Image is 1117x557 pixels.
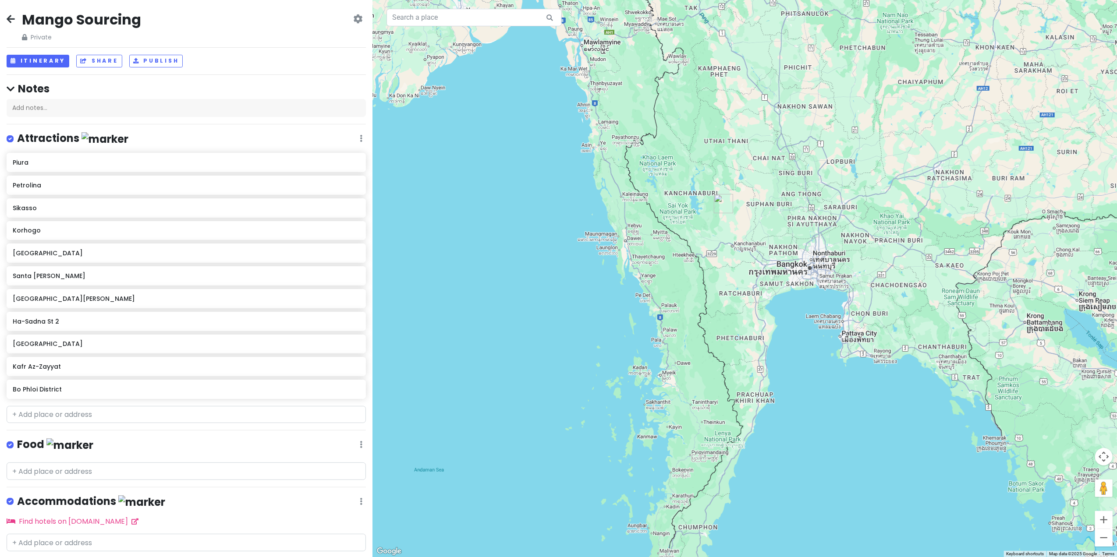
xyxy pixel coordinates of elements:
[13,385,359,393] h6: Bo Phloi District
[22,11,141,29] h2: Mango Sourcing
[1095,479,1113,497] button: Drag Pegman onto the map to open Street View
[82,132,128,146] img: marker
[1095,529,1113,546] button: Zoom out
[13,340,359,348] h6: [GEOGRAPHIC_DATA]
[13,272,359,280] h6: Santa [PERSON_NAME]
[13,181,359,189] h6: Petrolina
[7,462,366,480] input: + Add place or address
[7,99,366,117] div: Add notes...
[13,317,359,325] h6: Ha-Sadna St 2
[13,226,359,234] h6: Korhogo
[387,9,562,26] input: Search a place
[1095,511,1113,529] button: Zoom in
[13,363,359,370] h6: Kafr Az-Zayyat
[13,295,359,303] h6: [GEOGRAPHIC_DATA][PERSON_NAME]
[710,190,737,217] div: Bo Phloi District
[1049,551,1097,556] span: Map data ©2025 Google
[129,55,183,67] button: Publish
[7,406,366,423] input: + Add place or address
[7,82,366,95] h4: Notes
[375,546,404,557] a: Open this area in Google Maps (opens a new window)
[375,546,404,557] img: Google
[1102,551,1114,556] a: Terms (opens in new tab)
[7,55,69,67] button: Itinerary
[118,495,165,509] img: marker
[17,131,128,146] h4: Attractions
[1006,551,1044,557] button: Keyboard shortcuts
[7,516,138,526] a: Find hotels on [DOMAIN_NAME]
[76,55,122,67] button: Share
[17,494,165,509] h4: Accommodations
[22,32,141,42] span: Private
[13,249,359,257] h6: [GEOGRAPHIC_DATA]
[17,437,93,452] h4: Food
[13,159,359,166] h6: Piura
[7,534,366,551] input: + Add place or address
[46,438,93,452] img: marker
[13,204,359,212] h6: Sikasso
[1095,448,1113,465] button: Map camera controls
